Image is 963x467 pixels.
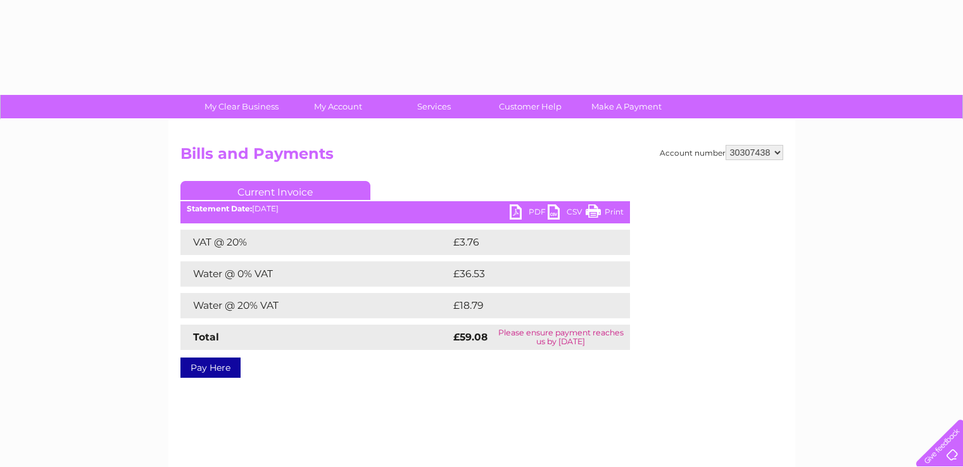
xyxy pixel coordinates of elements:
a: Services [382,95,486,118]
td: £36.53 [450,261,604,287]
a: Pay Here [180,358,241,378]
a: CSV [548,204,586,223]
b: Statement Date: [187,204,252,213]
a: My Account [286,95,390,118]
a: Make A Payment [574,95,679,118]
td: £18.79 [450,293,603,318]
a: PDF [510,204,548,223]
td: VAT @ 20% [180,230,450,255]
div: [DATE] [180,204,630,213]
h2: Bills and Payments [180,145,783,169]
td: £3.76 [450,230,600,255]
strong: Total [193,331,219,343]
a: Print [586,204,624,223]
a: Customer Help [478,95,582,118]
a: Current Invoice [180,181,370,200]
strong: £59.08 [453,331,488,343]
a: My Clear Business [189,95,294,118]
td: Water @ 0% VAT [180,261,450,287]
td: Please ensure payment reaches us by [DATE] [492,325,629,350]
td: Water @ 20% VAT [180,293,450,318]
div: Account number [660,145,783,160]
